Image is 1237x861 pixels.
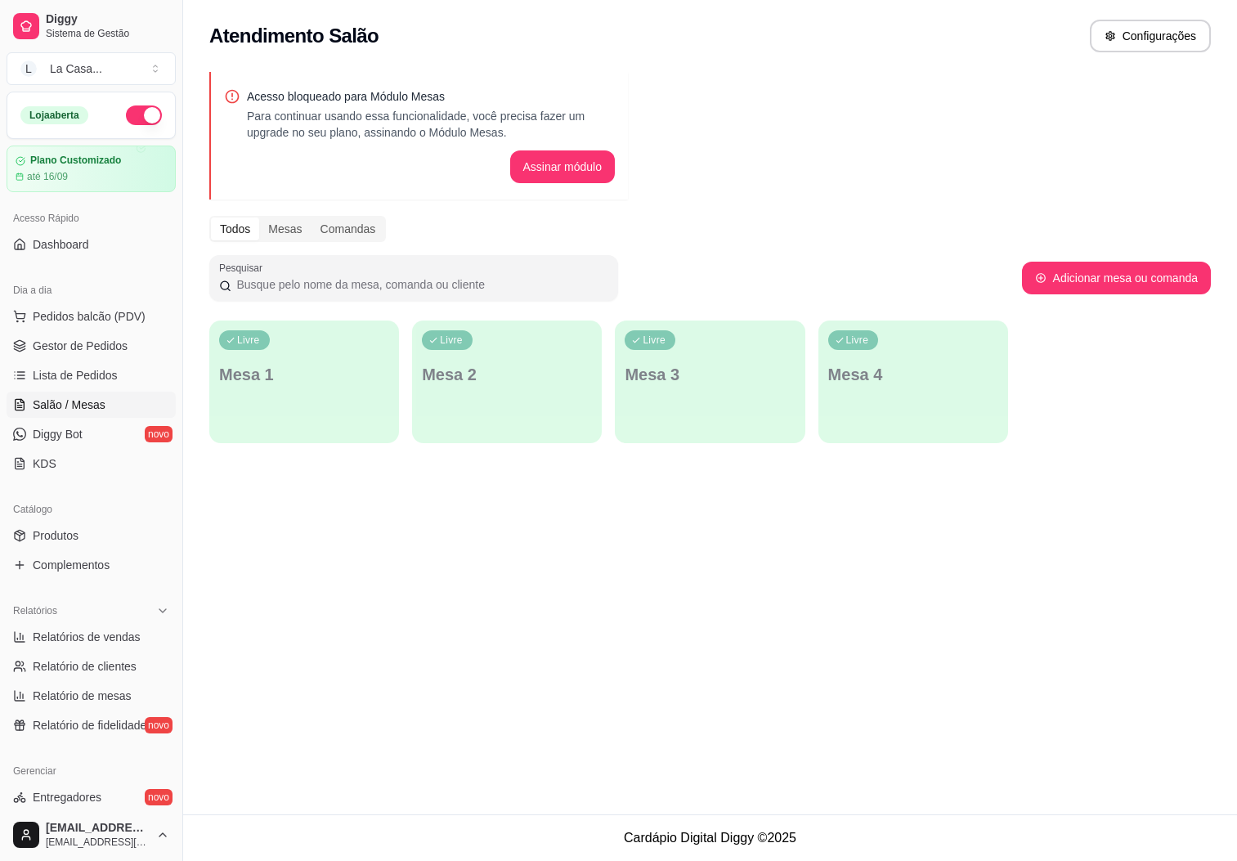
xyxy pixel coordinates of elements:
[7,683,176,709] a: Relatório de mesas
[30,155,121,167] article: Plano Customizado
[7,421,176,447] a: Diggy Botnovo
[209,321,399,443] button: LivreMesa 1
[33,688,132,704] span: Relatório de mesas
[211,217,259,240] div: Todos
[33,658,137,675] span: Relatório de clientes
[20,106,88,124] div: Loja aberta
[1022,262,1211,294] button: Adicionar mesa ou comanda
[625,363,795,386] p: Mesa 3
[1090,20,1211,52] button: Configurações
[7,392,176,418] a: Salão / Mesas
[412,321,602,443] button: LivreMesa 2
[7,758,176,784] div: Gerenciar
[7,784,176,810] a: Entregadoresnovo
[311,217,385,240] div: Comandas
[7,231,176,258] a: Dashboard
[219,261,268,275] label: Pesquisar
[33,527,78,544] span: Produtos
[7,653,176,679] a: Relatório de clientes
[7,522,176,549] a: Produtos
[33,308,146,325] span: Pedidos balcão (PDV)
[440,334,463,347] p: Livre
[7,303,176,330] button: Pedidos balcão (PDV)
[7,205,176,231] div: Acesso Rápido
[209,23,379,49] h2: Atendimento Salão
[33,367,118,383] span: Lista de Pedidos
[33,455,56,472] span: KDS
[7,146,176,192] a: Plano Customizadoaté 16/09
[7,624,176,650] a: Relatórios de vendas
[219,363,389,386] p: Mesa 1
[259,217,311,240] div: Mesas
[7,712,176,738] a: Relatório de fidelidadenovo
[183,814,1237,861] footer: Cardápio Digital Diggy © 2025
[818,321,1008,443] button: LivreMesa 4
[46,12,169,27] span: Diggy
[247,88,615,105] p: Acesso bloqueado para Módulo Mesas
[46,821,150,836] span: [EMAIL_ADDRESS][DOMAIN_NAME]
[7,496,176,522] div: Catálogo
[510,150,616,183] button: Assinar módulo
[20,61,37,77] span: L
[46,836,150,849] span: [EMAIL_ADDRESS][DOMAIN_NAME]
[13,604,57,617] span: Relatórios
[46,27,169,40] span: Sistema de Gestão
[7,552,176,578] a: Complementos
[7,7,176,46] a: DiggySistema de Gestão
[7,362,176,388] a: Lista de Pedidos
[33,236,89,253] span: Dashboard
[33,397,105,413] span: Salão / Mesas
[7,451,176,477] a: KDS
[231,276,608,293] input: Pesquisar
[7,333,176,359] a: Gestor de Pedidos
[828,363,998,386] p: Mesa 4
[237,334,260,347] p: Livre
[7,815,176,854] button: [EMAIL_ADDRESS][DOMAIN_NAME][EMAIL_ADDRESS][DOMAIN_NAME]
[7,52,176,85] button: Select a team
[33,426,83,442] span: Diggy Bot
[846,334,869,347] p: Livre
[247,108,615,141] p: Para continuar usando essa funcionalidade, você precisa fazer um upgrade no seu plano, assinando ...
[33,557,110,573] span: Complementos
[126,105,162,125] button: Alterar Status
[615,321,804,443] button: LivreMesa 3
[33,338,128,354] span: Gestor de Pedidos
[33,789,101,805] span: Entregadores
[422,363,592,386] p: Mesa 2
[27,170,68,183] article: até 16/09
[33,717,146,733] span: Relatório de fidelidade
[643,334,666,347] p: Livre
[7,277,176,303] div: Dia a dia
[50,61,102,77] div: La Casa ...
[33,629,141,645] span: Relatórios de vendas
